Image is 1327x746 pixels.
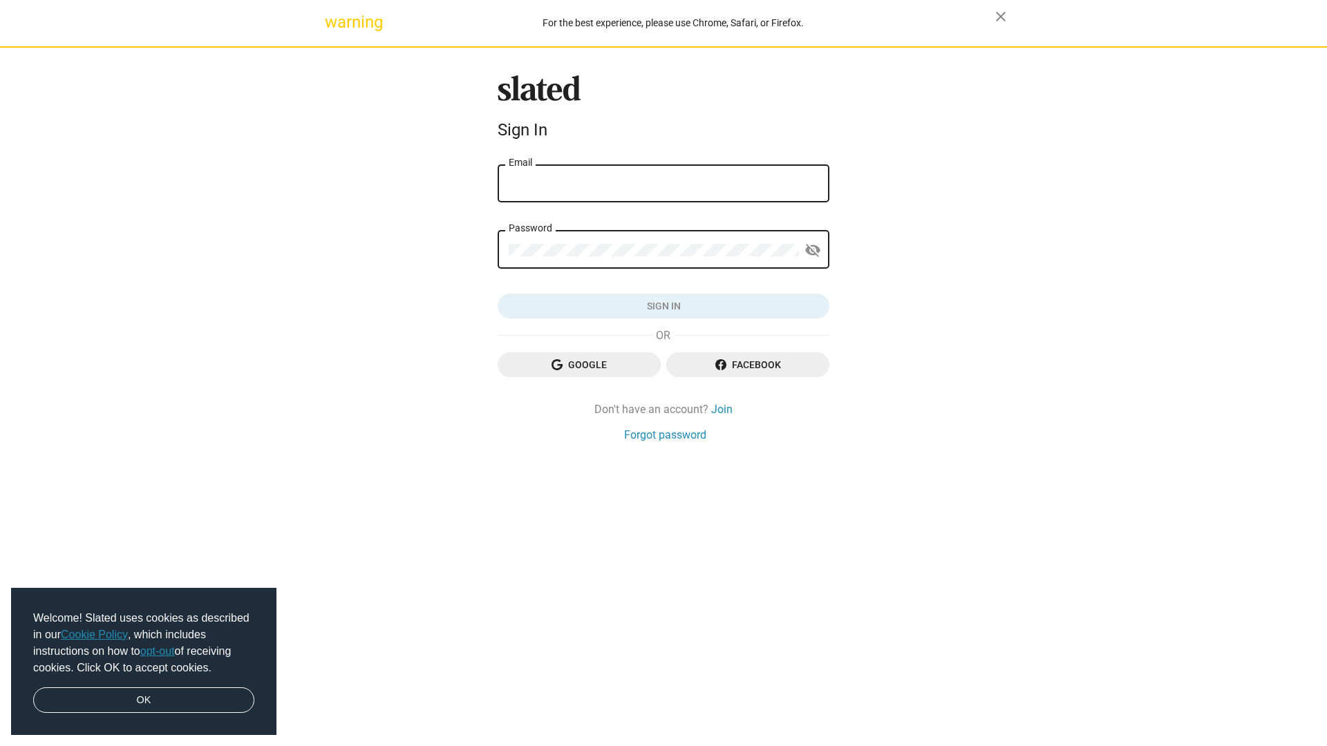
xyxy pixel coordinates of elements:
mat-icon: warning [325,14,341,30]
button: Google [498,352,661,377]
mat-icon: visibility_off [804,240,821,261]
div: Don't have an account? [498,402,829,417]
a: dismiss cookie message [33,687,254,714]
button: Facebook [666,352,829,377]
a: Forgot password [624,428,706,442]
a: Join [711,402,733,417]
div: Sign In [498,120,829,140]
a: Cookie Policy [61,629,128,640]
span: Welcome! Slated uses cookies as described in our , which includes instructions on how to of recei... [33,610,254,676]
button: Show password [799,237,827,265]
span: Google [509,352,650,377]
mat-icon: close [992,8,1009,25]
span: Facebook [677,352,818,377]
sl-branding: Sign In [498,75,829,146]
a: opt-out [140,645,175,657]
div: cookieconsent [11,588,276,736]
div: For the best experience, please use Chrome, Safari, or Firefox. [351,14,995,32]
